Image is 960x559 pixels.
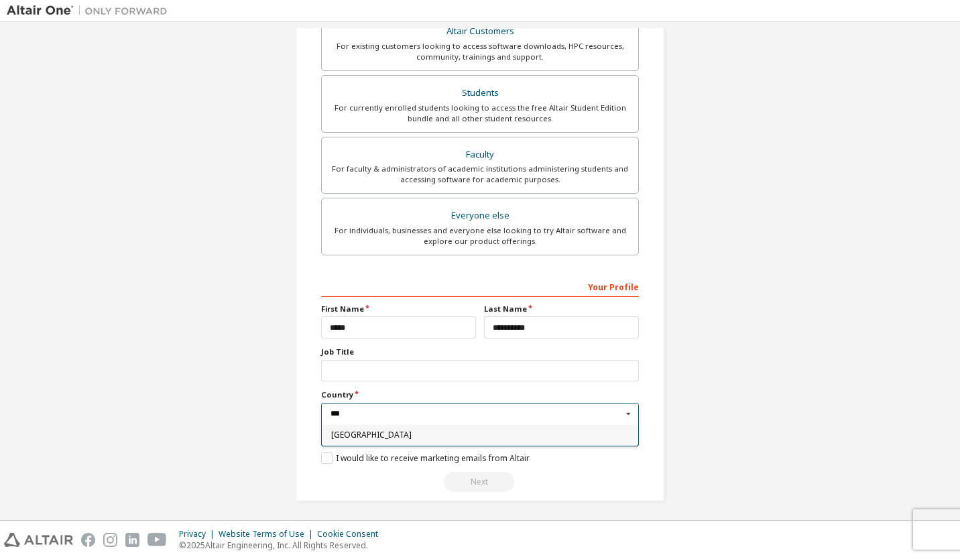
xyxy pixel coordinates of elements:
[81,533,95,547] img: facebook.svg
[321,389,639,400] label: Country
[125,533,139,547] img: linkedin.svg
[330,164,630,185] div: For faculty & administrators of academic institutions administering students and accessing softwa...
[330,84,630,103] div: Students
[7,4,174,17] img: Altair One
[103,533,117,547] img: instagram.svg
[147,533,167,547] img: youtube.svg
[219,529,317,540] div: Website Terms of Use
[321,275,639,297] div: Your Profile
[330,103,630,124] div: For currently enrolled students looking to access the free Altair Student Edition bundle and all ...
[484,304,639,314] label: Last Name
[321,472,639,492] div: Read and acccept EULA to continue
[321,347,639,357] label: Job Title
[330,225,630,247] div: For individuals, businesses and everyone else looking to try Altair software and explore our prod...
[330,41,630,62] div: For existing customers looking to access software downloads, HPC resources, community, trainings ...
[330,206,630,225] div: Everyone else
[330,145,630,164] div: Faculty
[331,431,629,439] span: [GEOGRAPHIC_DATA]
[317,529,386,540] div: Cookie Consent
[4,533,73,547] img: altair_logo.svg
[179,540,386,551] p: © 2025 Altair Engineering, Inc. All Rights Reserved.
[321,452,530,464] label: I would like to receive marketing emails from Altair
[179,529,219,540] div: Privacy
[330,22,630,41] div: Altair Customers
[321,304,476,314] label: First Name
